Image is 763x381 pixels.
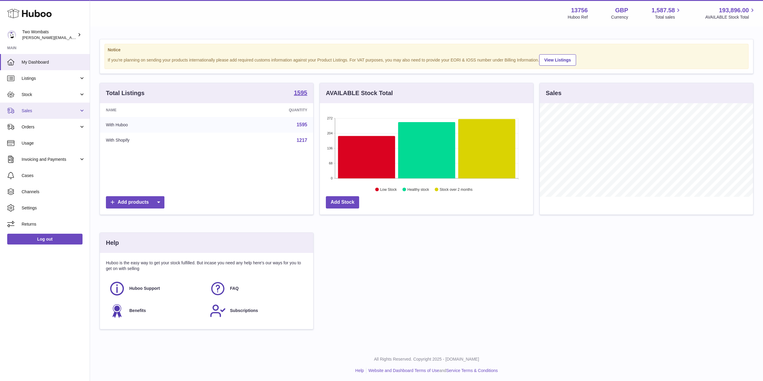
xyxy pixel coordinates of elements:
a: Add Stock [326,196,359,208]
text: 68 [329,161,332,165]
text: Stock over 2 months [440,187,472,192]
a: Add products [106,196,164,208]
a: 193,896.00 AVAILABLE Stock Total [705,6,756,20]
text: Low Stock [380,187,397,192]
span: 193,896.00 [719,6,749,14]
span: Huboo Support [129,286,160,291]
p: All Rights Reserved. Copyright 2025 - [DOMAIN_NAME] [95,356,758,362]
strong: 1595 [294,90,308,96]
span: Settings [22,205,85,211]
text: 0 [331,176,332,180]
a: Subscriptions [210,303,305,319]
a: Service Terms & Conditions [446,368,498,373]
th: Quantity [215,103,313,117]
span: Stock [22,92,79,97]
td: With Shopify [100,133,215,148]
a: Huboo Support [109,280,204,297]
th: Name [100,103,215,117]
p: Huboo is the easy way to get your stock fulfilled. But incase you need any help here's our ways f... [106,260,307,271]
span: Usage [22,140,85,146]
span: Subscriptions [230,308,258,313]
a: Website and Dashboard Terms of Use [368,368,439,373]
strong: Notice [108,47,745,53]
text: Healthy stock [407,187,429,192]
h3: Sales [546,89,561,97]
a: 1595 [294,90,308,97]
span: Orders [22,124,79,130]
span: Invoicing and Payments [22,157,79,162]
a: 1,587.58 Total sales [652,6,682,20]
span: My Dashboard [22,59,85,65]
h3: AVAILABLE Stock Total [326,89,393,97]
h3: Total Listings [106,89,145,97]
a: FAQ [210,280,305,297]
text: 136 [327,146,332,150]
span: [PERSON_NAME][EMAIL_ADDRESS][PERSON_NAME][DOMAIN_NAME] [22,35,152,40]
a: View Listings [539,54,576,66]
a: 1595 [296,122,307,127]
a: 1217 [296,138,307,143]
strong: GBP [615,6,628,14]
li: and [366,368,498,373]
span: Channels [22,189,85,195]
span: Benefits [129,308,146,313]
span: AVAILABLE Stock Total [705,14,756,20]
text: 204 [327,131,332,135]
div: Two Wombats [22,29,76,40]
a: Benefits [109,303,204,319]
div: Currency [611,14,628,20]
a: Help [355,368,364,373]
span: Sales [22,108,79,114]
span: Cases [22,173,85,178]
img: philip.carroll@twowombats.com [7,30,16,39]
div: If you're planning on sending your products internationally please add required customs informati... [108,53,745,66]
span: Total sales [655,14,682,20]
span: FAQ [230,286,239,291]
td: With Huboo [100,117,215,133]
div: Huboo Ref [568,14,588,20]
text: 272 [327,116,332,120]
h3: Help [106,239,119,247]
span: Returns [22,221,85,227]
strong: 13756 [571,6,588,14]
span: Listings [22,76,79,81]
a: Log out [7,234,83,244]
span: 1,587.58 [652,6,675,14]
